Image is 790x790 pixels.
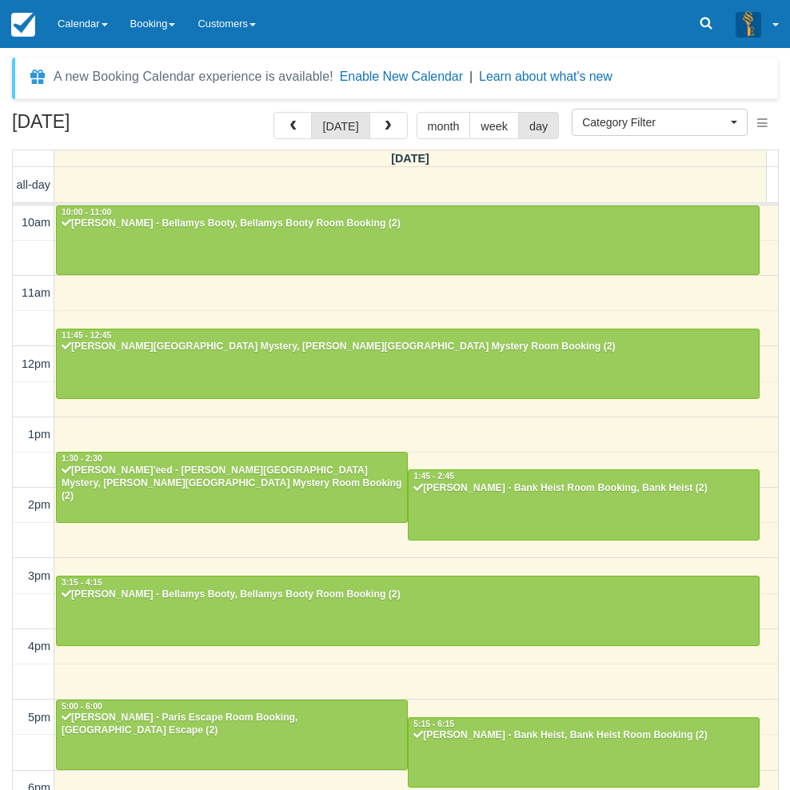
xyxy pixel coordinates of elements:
[61,465,403,503] div: [PERSON_NAME]'eed - [PERSON_NAME][GEOGRAPHIC_DATA] Mystery, [PERSON_NAME][GEOGRAPHIC_DATA] Myster...
[479,70,612,83] a: Learn about what's new
[736,11,761,37] img: A3
[62,702,102,711] span: 5:00 - 6:00
[56,576,760,646] a: 3:15 - 4:15[PERSON_NAME] - Bellamys Booty, Bellamys Booty Room Booking (2)
[28,569,50,582] span: 3pm
[56,329,760,399] a: 11:45 - 12:45[PERSON_NAME][GEOGRAPHIC_DATA] Mystery, [PERSON_NAME][GEOGRAPHIC_DATA] Mystery Room ...
[28,640,50,652] span: 4pm
[22,357,50,370] span: 12pm
[62,578,102,587] span: 3:15 - 4:15
[54,67,333,86] div: A new Booking Calendar experience is available!
[62,331,111,340] span: 11:45 - 12:45
[311,112,369,139] button: [DATE]
[391,152,429,165] span: [DATE]
[12,112,214,142] h2: [DATE]
[582,114,727,130] span: Category Filter
[28,498,50,511] span: 2pm
[413,472,454,481] span: 1:45 - 2:45
[61,589,755,601] div: [PERSON_NAME] - Bellamys Booty, Bellamys Booty Room Booking (2)
[62,208,111,217] span: 10:00 - 11:00
[469,112,519,139] button: week
[340,69,463,85] button: Enable New Calendar
[61,341,755,353] div: [PERSON_NAME][GEOGRAPHIC_DATA] Mystery, [PERSON_NAME][GEOGRAPHIC_DATA] Mystery Room Booking (2)
[417,112,471,139] button: month
[61,217,755,230] div: [PERSON_NAME] - Bellamys Booty, Bellamys Booty Room Booking (2)
[61,712,403,737] div: [PERSON_NAME] - Paris Escape Room Booking, [GEOGRAPHIC_DATA] Escape (2)
[17,178,50,191] span: all-day
[469,70,473,83] span: |
[572,109,748,136] button: Category Filter
[56,452,408,522] a: 1:30 - 2:30[PERSON_NAME]'eed - [PERSON_NAME][GEOGRAPHIC_DATA] Mystery, [PERSON_NAME][GEOGRAPHIC_D...
[22,286,50,299] span: 11am
[56,205,760,276] a: 10:00 - 11:00[PERSON_NAME] - Bellamys Booty, Bellamys Booty Room Booking (2)
[413,729,755,742] div: [PERSON_NAME] - Bank Heist, Bank Heist Room Booking (2)
[22,216,50,229] span: 10am
[413,720,454,728] span: 5:15 - 6:15
[56,700,408,770] a: 5:00 - 6:00[PERSON_NAME] - Paris Escape Room Booking, [GEOGRAPHIC_DATA] Escape (2)
[11,13,35,37] img: checkfront-main-nav-mini-logo.png
[28,711,50,724] span: 5pm
[28,428,50,441] span: 1pm
[413,482,755,495] div: [PERSON_NAME] - Bank Heist Room Booking, Bank Heist (2)
[408,717,760,788] a: 5:15 - 6:15[PERSON_NAME] - Bank Heist, Bank Heist Room Booking (2)
[518,112,559,139] button: day
[62,454,102,463] span: 1:30 - 2:30
[408,469,760,540] a: 1:45 - 2:45[PERSON_NAME] - Bank Heist Room Booking, Bank Heist (2)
